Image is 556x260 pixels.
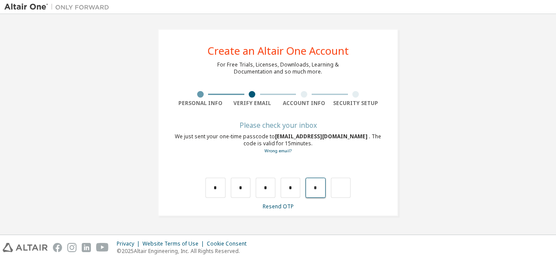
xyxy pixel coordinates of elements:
div: Verify Email [226,100,278,107]
div: We just sent your one-time passcode to . The code is valid for 15 minutes. [174,133,382,155]
a: Resend OTP [263,203,294,210]
img: facebook.svg [53,243,62,252]
div: For Free Trials, Licenses, Downloads, Learning & Documentation and so much more. [217,61,339,75]
div: Create an Altair One Account [208,46,349,56]
div: Security Setup [330,100,382,107]
div: Account Info [278,100,330,107]
p: © 2025 Altair Engineering, Inc. All Rights Reserved. [117,247,252,255]
a: Go back to the registration form [264,148,292,154]
span: [EMAIL_ADDRESS][DOMAIN_NAME] [275,133,369,140]
img: youtube.svg [96,243,109,252]
img: Altair One [4,3,114,11]
img: instagram.svg [67,243,76,252]
img: altair_logo.svg [3,243,48,252]
div: Cookie Consent [207,240,252,247]
div: Please check your inbox [174,123,382,128]
img: linkedin.svg [82,243,91,252]
div: Website Terms of Use [142,240,207,247]
div: Privacy [117,240,142,247]
div: Personal Info [174,100,226,107]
